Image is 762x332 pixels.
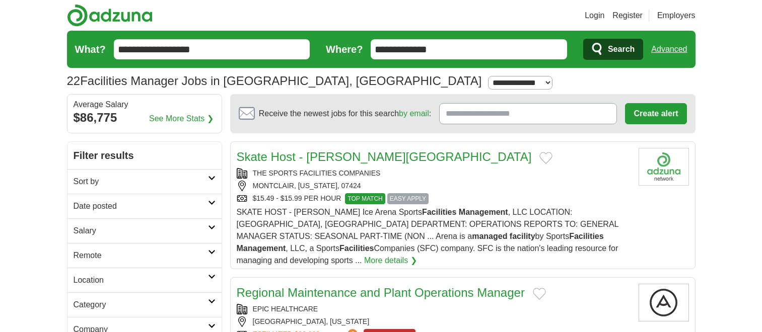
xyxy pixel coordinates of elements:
span: SKATE HOST - [PERSON_NAME] Ice Arena Sports , LLC LOCATION: [GEOGRAPHIC_DATA], [GEOGRAPHIC_DATA] ... [237,208,618,265]
a: See More Stats ❯ [149,113,214,125]
span: 22 [67,72,81,90]
a: Regional Maintenance and Plant Operations Manager [237,286,525,299]
button: Add to favorite jobs [533,288,546,300]
h2: Sort by [74,176,208,188]
a: Remote [67,243,222,268]
label: Where? [326,42,363,57]
a: Employers [657,10,696,22]
img: Company logo [639,148,689,186]
a: Salary [67,218,222,243]
label: What? [75,42,106,57]
div: MONTCLAIR, [US_STATE], 07424 [237,181,631,191]
div: $15.49 - $15.99 PER HOUR [237,193,631,204]
h2: Salary [74,225,208,237]
span: TOP MATCH [345,193,385,204]
h2: Remote [74,250,208,262]
button: Search [583,39,643,60]
strong: managed [472,232,507,240]
h1: Facilities Manager Jobs in [GEOGRAPHIC_DATA], [GEOGRAPHIC_DATA] [67,74,482,88]
strong: Facilities [569,232,603,240]
a: Advanced [651,39,687,59]
strong: Facilities [339,244,374,253]
span: Receive the newest jobs for this search : [259,108,431,120]
a: Login [585,10,604,22]
span: EASY APPLY [387,193,429,204]
a: Skate Host - [PERSON_NAME][GEOGRAPHIC_DATA] [237,150,532,163]
a: More details ❯ [364,255,417,267]
div: $86,775 [74,109,216,127]
div: THE SPORTS FACILITIES COMPANIES [237,168,631,179]
strong: facility [510,232,535,240]
h2: Category [74,299,208,311]
img: Company logo [639,284,689,321]
div: EPIC HEALTHCARE [237,304,631,314]
a: Category [67,292,222,317]
a: Date posted [67,194,222,218]
h2: Date posted [74,200,208,212]
strong: Management [237,244,286,253]
div: [GEOGRAPHIC_DATA], [US_STATE] [237,316,631,327]
div: Average Salary [74,101,216,109]
a: Register [612,10,643,22]
a: Location [67,268,222,292]
a: Sort by [67,169,222,194]
strong: Facilities [422,208,456,216]
h2: Location [74,274,208,286]
strong: Management [459,208,508,216]
h2: Filter results [67,142,222,169]
img: Adzuna logo [67,4,153,27]
span: Search [608,39,635,59]
button: Add to favorite jobs [539,152,552,164]
a: by email [399,109,429,118]
button: Create alert [625,103,686,124]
